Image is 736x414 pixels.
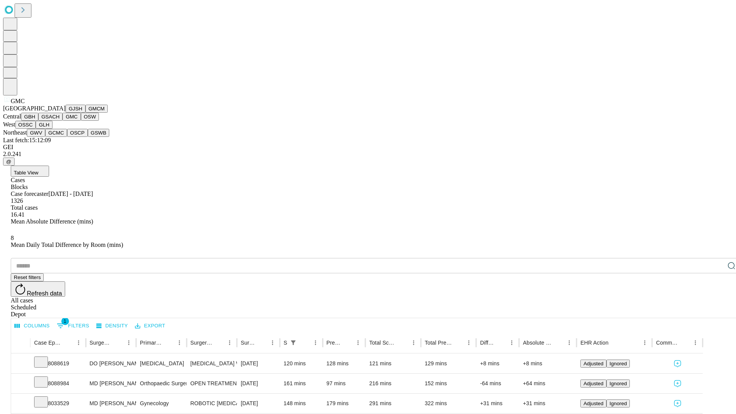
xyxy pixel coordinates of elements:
span: 8 [11,235,14,241]
button: Ignored [606,399,630,407]
div: Surgeon Name [90,340,112,346]
span: Adjusted [583,401,603,406]
div: [MEDICAL_DATA] [140,354,182,373]
button: Ignored [606,379,630,388]
button: Sort [553,337,564,348]
div: Gynecology [140,394,182,413]
div: 129 mins [425,354,473,373]
button: GSWB [88,129,110,137]
button: Menu [267,337,278,348]
button: Show filters [288,337,299,348]
span: Ignored [609,361,627,366]
div: Surgery Date [241,340,256,346]
button: Menu [123,337,134,348]
div: OPEN TREATMENT PROXIMAL [MEDICAL_DATA] WITH FIXATION OR PROSTHESIS [191,374,233,393]
span: Adjusted [583,381,603,386]
button: Sort [679,337,690,348]
button: Sort [256,337,267,348]
div: Comments [656,340,678,346]
button: Adjusted [580,360,606,368]
button: Density [94,320,130,332]
span: Mean Daily Total Difference by Room (mins) [11,242,123,248]
button: Sort [453,337,463,348]
div: 120 mins [284,354,319,373]
div: 2.0.241 [3,151,733,158]
button: Sort [62,337,73,348]
button: Menu [639,337,650,348]
button: OSSC [15,121,36,129]
span: Case forecaster [11,191,48,197]
div: ROBOTIC [MEDICAL_DATA] SURGICAL COLPOPEXY [191,394,233,413]
div: 8033529 [34,394,82,413]
div: 322 mins [425,394,473,413]
span: GMC [11,98,25,104]
span: Central [3,113,21,120]
div: Difference [480,340,495,346]
button: Menu [690,337,701,348]
span: Adjusted [583,361,603,366]
div: Orthopaedic Surgery [140,374,182,393]
span: Mean Absolute Difference (mins) [11,218,93,225]
div: 8088984 [34,374,82,393]
span: Reset filters [14,274,41,280]
button: Menu [73,337,84,348]
div: [MEDICAL_DATA] WITH CHOLANGIOGRAM [191,354,233,373]
span: 1326 [11,197,23,204]
button: Refresh data [11,281,65,297]
span: West [3,121,15,128]
button: Menu [564,337,575,348]
div: [DATE] [241,374,276,393]
span: Refresh data [27,290,62,297]
div: 152 mins [425,374,473,393]
div: 8088619 [34,354,82,373]
div: [DATE] [241,394,276,413]
div: GEI [3,144,733,151]
div: [DATE] [241,354,276,373]
div: +8 mins [480,354,515,373]
button: Adjusted [580,379,606,388]
div: Total Scheduled Duration [369,340,397,346]
button: GBH [21,113,38,121]
span: Northeast [3,129,27,136]
span: 1 [61,317,69,325]
span: 16.41 [11,211,25,218]
button: GCMC [45,129,67,137]
button: Sort [609,337,620,348]
div: 1 active filter [288,337,299,348]
div: 121 mins [369,354,417,373]
button: Sort [496,337,506,348]
div: 291 mins [369,394,417,413]
button: Select columns [13,320,52,332]
button: Sort [214,337,224,348]
button: Sort [299,337,310,348]
button: Expand [15,397,26,411]
div: Case Epic Id [34,340,62,346]
div: 179 mins [327,394,362,413]
span: Table View [14,170,38,176]
button: Table View [11,166,49,177]
div: +31 mins [480,394,515,413]
div: Total Predicted Duration [425,340,452,346]
button: Sort [163,337,174,348]
button: GSACH [38,113,62,121]
div: Surgery Name [191,340,213,346]
div: Absolute Difference [523,340,552,346]
button: Adjusted [580,399,606,407]
div: +64 mins [523,374,573,393]
span: [GEOGRAPHIC_DATA] [3,105,66,112]
div: 161 mins [284,374,319,393]
div: -64 mins [480,374,515,393]
div: MD [PERSON_NAME] [PERSON_NAME] Md [90,394,132,413]
button: Menu [310,337,321,348]
div: 97 mins [327,374,362,393]
span: @ [6,159,11,164]
div: Primary Service [140,340,162,346]
span: Ignored [609,381,627,386]
span: Total cases [11,204,38,211]
div: 216 mins [369,374,417,393]
div: Scheduled In Room Duration [284,340,287,346]
div: +8 mins [523,354,573,373]
button: Expand [15,377,26,391]
button: Menu [408,337,419,348]
span: Last fetch: 15:12:09 [3,137,51,143]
